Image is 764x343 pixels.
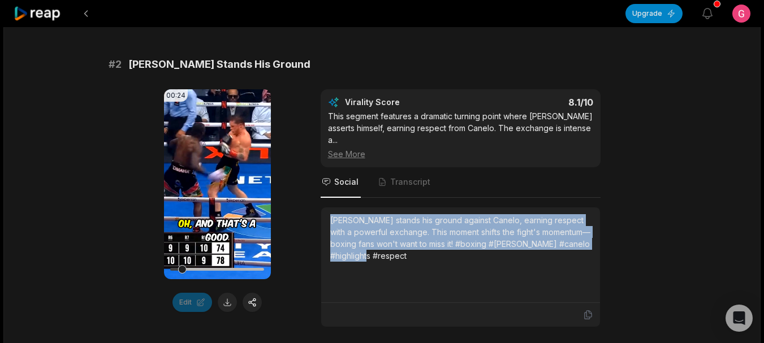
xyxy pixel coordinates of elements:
span: Social [334,176,359,188]
div: This segment features a dramatic turning point where [PERSON_NAME] asserts himself, earning respe... [328,110,593,160]
button: Edit [172,293,212,312]
span: [PERSON_NAME] Stands His Ground [128,57,310,72]
div: 8.1 /10 [472,97,593,108]
nav: Tabs [321,167,601,198]
div: Open Intercom Messenger [726,305,753,332]
span: # 2 [109,57,122,72]
button: Upgrade [625,4,683,23]
div: See More [328,148,593,160]
video: Your browser does not support mp4 format. [164,89,271,279]
div: [PERSON_NAME] stands his ground against Canelo, earning respect with a powerful exchange. This mo... [330,214,591,262]
span: Transcript [390,176,430,188]
div: Virality Score [345,97,467,108]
